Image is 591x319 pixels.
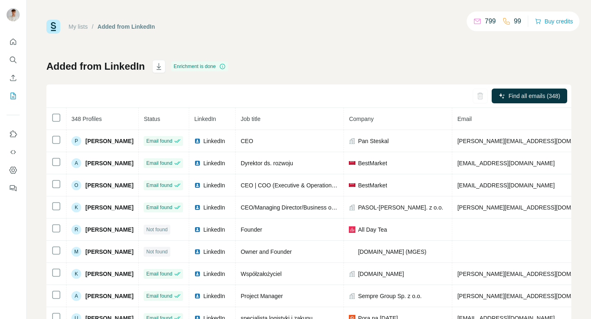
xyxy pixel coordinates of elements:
span: [PERSON_NAME] [85,292,133,300]
p: 799 [485,16,496,26]
img: LinkedIn logo [194,293,201,299]
img: LinkedIn logo [194,182,201,189]
button: Search [7,52,20,67]
span: [EMAIL_ADDRESS][DOMAIN_NAME] [457,182,554,189]
button: My lists [7,89,20,103]
img: LinkedIn logo [194,248,201,255]
span: CEO [241,138,253,144]
span: LinkedIn [203,226,225,234]
span: Email found [146,204,172,211]
h1: Added from LinkedIn [46,60,145,73]
span: Email found [146,292,172,300]
span: Współzałożyciel [241,271,282,277]
p: 99 [514,16,521,26]
span: [PERSON_NAME] [85,137,133,145]
a: My lists [69,23,88,30]
span: BestMarket [358,159,387,167]
div: A [71,158,81,168]
span: Pan Steskal [358,137,389,145]
div: K [71,203,81,212]
span: [DOMAIN_NAME] (MGES) [358,248,426,256]
div: Enrichment is done [171,62,228,71]
span: CEO/Managing Director/Business owner [241,204,344,211]
li: / [92,23,94,31]
button: Use Surfe on LinkedIn [7,127,20,141]
img: LinkedIn logo [194,138,201,144]
img: LinkedIn logo [194,204,201,211]
span: [DOMAIN_NAME] [358,270,404,278]
span: Founder [241,226,262,233]
div: Added from LinkedIn [98,23,155,31]
button: Quick start [7,34,20,49]
button: Buy credits [535,16,573,27]
span: LinkedIn [203,270,225,278]
span: Email found [146,270,172,278]
span: CEO | COO (Executive & Operations Director) - Operational and Digital Transformational Project [241,182,486,189]
span: BestMarket [358,181,387,189]
span: [EMAIL_ADDRESS][DOMAIN_NAME] [457,160,554,166]
img: LinkedIn logo [194,160,201,166]
span: 348 Profiles [71,116,102,122]
span: Status [144,116,160,122]
img: LinkedIn logo [194,271,201,277]
img: Avatar [7,8,20,21]
div: P [71,136,81,146]
span: LinkedIn [203,292,225,300]
span: PASOL-[PERSON_NAME]. z o.o. [358,203,443,212]
span: Find all emails (348) [509,92,560,100]
span: LinkedIn [203,181,225,189]
span: Email [457,116,472,122]
img: company-logo [349,183,355,187]
img: LinkedIn logo [194,226,201,233]
span: LinkedIn [203,248,225,256]
button: Find all emails (348) [492,89,567,103]
div: A [71,291,81,301]
span: LinkedIn [203,203,225,212]
button: Dashboard [7,163,20,178]
img: company-logo [349,161,355,164]
span: Dyrektor ds. rozwoju [241,160,293,166]
img: Surfe Logo [46,20,60,34]
span: [PERSON_NAME] [85,270,133,278]
span: [PERSON_NAME] [85,181,133,189]
span: Email found [146,159,172,167]
span: All Day Tea [358,226,387,234]
div: M [71,247,81,257]
span: Project Manager [241,293,283,299]
div: R [71,225,81,235]
span: LinkedIn [203,159,225,167]
span: [PERSON_NAME] [85,226,133,234]
button: Use Surfe API [7,145,20,159]
button: Enrich CSV [7,71,20,85]
img: company-logo [349,248,355,255]
span: Owner and Founder [241,248,292,255]
span: Not found [146,226,167,233]
span: Company [349,116,373,122]
span: [PERSON_NAME] [85,159,133,167]
span: Sempre Group Sp. z o.o. [358,292,421,300]
div: O [71,180,81,190]
span: LinkedIn [203,137,225,145]
span: LinkedIn [194,116,216,122]
span: [PERSON_NAME] [85,248,133,256]
span: [PERSON_NAME] [85,203,133,212]
button: Feedback [7,181,20,196]
img: company-logo [349,226,355,233]
span: Email found [146,182,172,189]
span: Job title [241,116,260,122]
span: Email found [146,137,172,145]
div: K [71,269,81,279]
span: Not found [146,248,167,255]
